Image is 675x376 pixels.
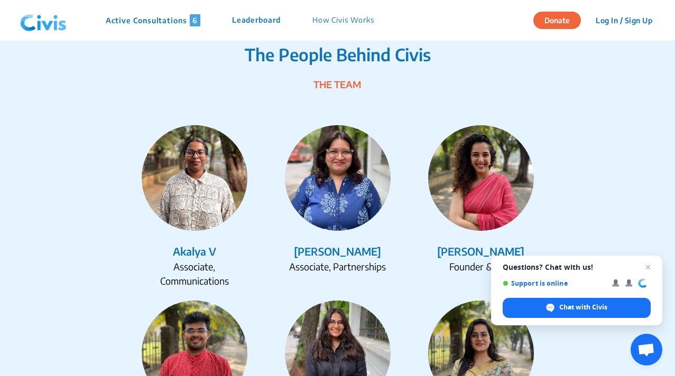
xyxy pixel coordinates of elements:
span: 6 [190,14,200,26]
span: Chat with Civis [503,298,651,318]
p: Active Consultations [106,14,200,26]
div: Akalya V [127,243,262,259]
p: Leaderboard [232,14,281,26]
span: Support is online [503,279,605,287]
p: How Civis Works [312,14,374,26]
a: Antaraa Vasudev[PERSON_NAME]Founder & CEO [413,125,548,288]
img: Alaksha Dhakite [285,125,391,231]
div: Associate, Communications [142,259,247,288]
img: navlogo.png [16,5,71,36]
a: Open chat [631,334,662,365]
a: Alaksha Dhakite[PERSON_NAME]Associate, Partnerships [270,125,405,288]
img: Antaraa Vasudev [428,125,534,231]
button: Donate [533,12,581,29]
div: The Team [127,77,548,91]
div: Founder & CEO [428,259,534,274]
div: [PERSON_NAME] [270,243,405,259]
a: Donate [533,14,589,25]
a: Akalya VAkalya VAssociate, Communications [127,125,262,288]
img: Akalya V [142,125,247,231]
button: Log In / Sign Up [589,12,659,29]
span: Questions? Chat with us! [503,263,651,271]
span: Chat with Civis [559,303,607,312]
h1: The People Behind Civis [127,44,548,64]
div: [PERSON_NAME] [413,243,548,259]
div: Associate, Partnerships [285,259,391,274]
